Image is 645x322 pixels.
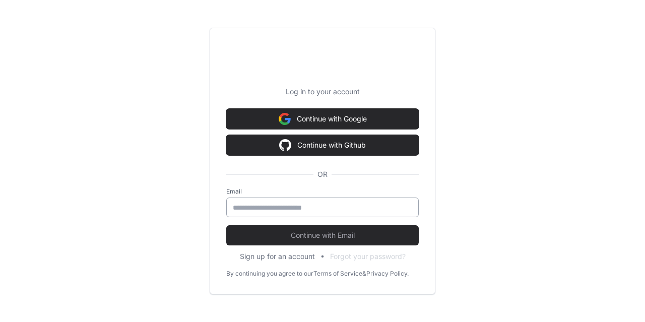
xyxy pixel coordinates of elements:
p: Log in to your account [226,87,419,97]
button: Continue with Email [226,225,419,245]
button: Forgot your password? [330,251,406,262]
span: Continue with Email [226,230,419,240]
span: OR [313,169,332,179]
div: By continuing you agree to our [226,270,313,278]
label: Email [226,187,419,196]
div: & [362,270,366,278]
a: Terms of Service [313,270,362,278]
button: Continue with Github [226,135,419,155]
button: Sign up for an account [240,251,315,262]
img: Sign in with google [279,135,291,155]
img: Sign in with google [279,109,291,129]
a: Privacy Policy. [366,270,409,278]
button: Continue with Google [226,109,419,129]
